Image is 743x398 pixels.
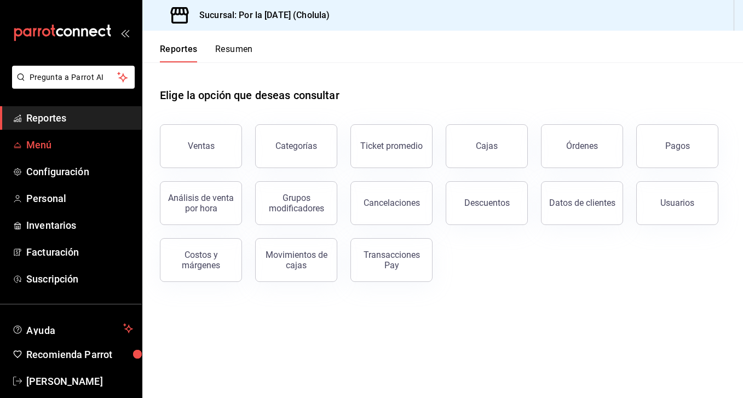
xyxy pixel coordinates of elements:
button: Reportes [160,44,198,62]
button: Usuarios [636,181,718,225]
h3: Sucursal: Por la [DATE] (Cholula) [191,9,330,22]
div: Categorías [275,141,317,151]
div: Usuarios [660,198,694,208]
span: Facturación [26,245,133,259]
div: Ticket promedio [360,141,423,151]
button: Ventas [160,124,242,168]
span: [PERSON_NAME] [26,374,133,389]
button: Resumen [215,44,253,62]
button: Ticket promedio [350,124,433,168]
button: Movimientos de cajas [255,238,337,282]
button: Órdenes [541,124,623,168]
button: Costos y márgenes [160,238,242,282]
button: open_drawer_menu [120,28,129,37]
button: Datos de clientes [541,181,623,225]
button: Pagos [636,124,718,168]
a: Pregunta a Parrot AI [8,79,135,91]
div: Grupos modificadores [262,193,330,214]
div: navigation tabs [160,44,253,62]
span: Menú [26,137,133,152]
button: Cajas [446,124,528,168]
span: Ayuda [26,322,119,335]
span: Pregunta a Parrot AI [30,72,118,83]
div: Descuentos [464,198,510,208]
button: Descuentos [446,181,528,225]
button: Pregunta a Parrot AI [12,66,135,89]
span: Suscripción [26,272,133,286]
span: Configuración [26,164,133,179]
span: Personal [26,191,133,206]
div: Ventas [188,141,215,151]
button: Análisis de venta por hora [160,181,242,225]
div: Órdenes [566,141,598,151]
button: Transacciones Pay [350,238,433,282]
button: Grupos modificadores [255,181,337,225]
div: Análisis de venta por hora [167,193,235,214]
div: Costos y márgenes [167,250,235,270]
button: Cancelaciones [350,181,433,225]
span: Recomienda Parrot [26,347,133,362]
div: Datos de clientes [549,198,615,208]
div: Cajas [476,141,498,151]
div: Cancelaciones [364,198,420,208]
span: Inventarios [26,218,133,233]
h1: Elige la opción que deseas consultar [160,87,339,103]
span: Reportes [26,111,133,125]
button: Categorías [255,124,337,168]
div: Pagos [665,141,690,151]
div: Movimientos de cajas [262,250,330,270]
div: Transacciones Pay [358,250,425,270]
